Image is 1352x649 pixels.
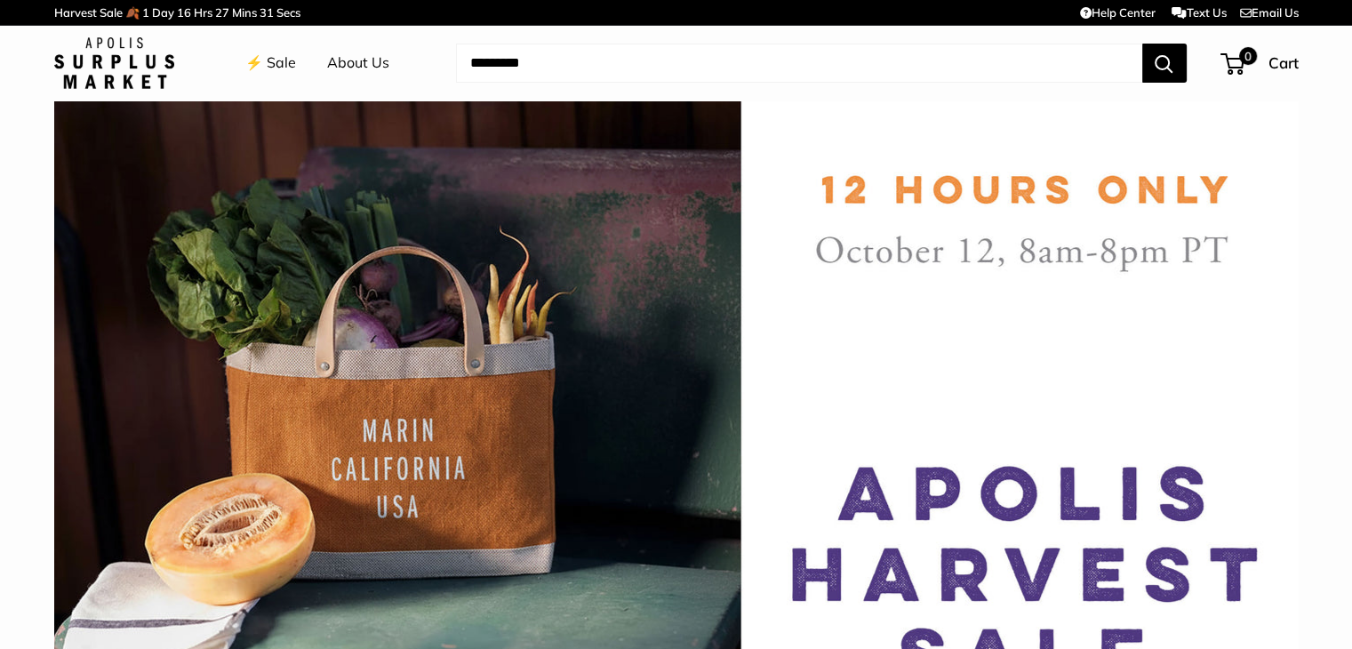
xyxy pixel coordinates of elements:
a: About Us [327,50,389,76]
span: Mins [232,5,257,20]
a: Text Us [1172,5,1226,20]
span: Secs [276,5,300,20]
img: Apolis: Surplus Market [54,37,174,89]
span: 0 [1238,47,1256,65]
a: 0 Cart [1222,49,1299,77]
input: Search... [456,44,1142,83]
span: Cart [1268,53,1299,72]
span: 16 [177,5,191,20]
span: 27 [215,5,229,20]
span: 1 [142,5,149,20]
a: ⚡️ Sale [245,50,296,76]
a: Help Center [1080,5,1156,20]
span: Day [152,5,174,20]
span: 31 [260,5,274,20]
span: Hrs [194,5,212,20]
button: Search [1142,44,1187,83]
a: Email Us [1240,5,1299,20]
